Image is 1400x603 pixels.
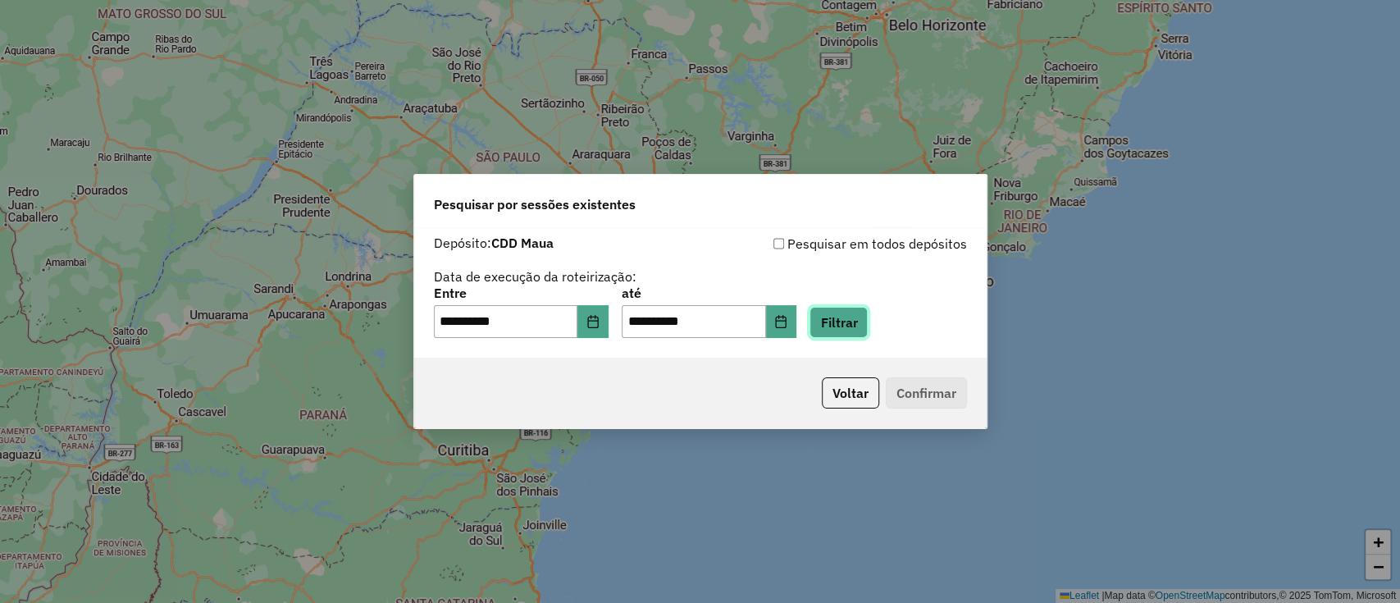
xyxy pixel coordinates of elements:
label: Entre [434,283,609,303]
button: Choose Date [766,305,797,338]
label: Data de execução da roteirização: [434,267,636,286]
div: Pesquisar em todos depósitos [700,234,967,254]
span: Pesquisar por sessões existentes [434,194,636,214]
label: Depósito: [434,233,554,253]
button: Choose Date [577,305,609,338]
strong: CDD Maua [491,235,554,251]
label: até [622,283,796,303]
button: Filtrar [809,307,868,338]
button: Voltar [822,377,879,409]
